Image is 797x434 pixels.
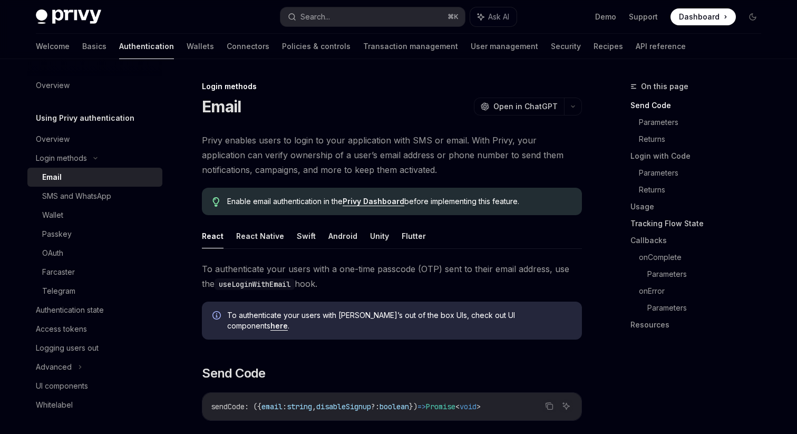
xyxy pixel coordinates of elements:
div: OAuth [42,247,63,259]
a: Authentication state [27,301,162,320]
button: Android [328,224,357,248]
span: : [283,402,287,411]
a: Recipes [594,34,623,59]
a: Basics [82,34,106,59]
svg: Info [212,311,223,322]
a: Email [27,168,162,187]
span: Ask AI [488,12,509,22]
button: Ask AI [470,7,517,26]
span: Open in ChatGPT [493,101,558,112]
div: UI components [36,380,88,392]
a: Wallets [187,34,214,59]
div: Search... [300,11,330,23]
span: > [477,402,481,411]
a: Telegram [27,282,162,301]
div: Email [42,171,62,184]
button: Unity [370,224,389,248]
a: Overview [27,76,162,95]
div: Farcaster [42,266,75,278]
span: On this page [641,80,688,93]
div: Overview [36,79,70,92]
div: Access tokens [36,323,87,335]
h5: Using Privy authentication [36,112,134,124]
span: Send Code [202,365,266,382]
a: Transaction management [363,34,458,59]
a: Farcaster [27,263,162,282]
a: Login with Code [630,148,770,165]
a: User management [471,34,538,59]
a: Privy Dashboard [343,197,404,206]
span: email [261,402,283,411]
span: Enable email authentication in the before implementing this feature. [227,196,571,207]
span: To authenticate your users with [PERSON_NAME]’s out of the box UIs, check out UI components . [227,310,571,331]
a: Callbacks [630,232,770,249]
div: Logging users out [36,342,99,354]
a: Returns [639,181,770,198]
a: Overview [27,130,162,149]
button: Flutter [402,224,426,248]
a: Authentication [119,34,174,59]
div: Whitelabel [36,399,73,411]
span: : ({ [245,402,261,411]
h1: Email [202,97,241,116]
a: Dashboard [670,8,736,25]
span: ⌘ K [448,13,459,21]
div: Passkey [42,228,72,240]
button: React [202,224,223,248]
a: Parameters [639,114,770,131]
span: < [455,402,460,411]
span: Privy enables users to login to your application with SMS or email. With Privy, your application ... [202,133,582,177]
a: UI components [27,377,162,396]
a: Returns [639,131,770,148]
a: Logging users out [27,339,162,358]
a: OAuth [27,244,162,263]
span: Promise [426,402,455,411]
button: Ask AI [559,399,573,413]
code: useLoginWithEmail [215,278,295,290]
a: Welcome [36,34,70,59]
div: SMS and WhatsApp [42,190,111,202]
span: To authenticate your users with a one-time passcode (OTP) sent to their email address, use the hook. [202,262,582,291]
div: Advanced [36,361,72,373]
span: , [312,402,316,411]
div: Wallet [42,209,63,221]
a: API reference [636,34,686,59]
button: Toggle dark mode [744,8,761,25]
button: React Native [236,224,284,248]
a: Parameters [647,266,770,283]
a: Security [551,34,581,59]
a: Wallet [27,206,162,225]
button: Search...⌘K [280,7,465,26]
a: Usage [630,198,770,215]
a: Parameters [639,165,770,181]
a: Send Code [630,97,770,114]
span: void [460,402,477,411]
button: Open in ChatGPT [474,98,564,115]
a: here [270,321,288,331]
a: onComplete [639,249,770,266]
span: boolean [380,402,409,411]
a: Passkey [27,225,162,244]
span: disableSignup [316,402,371,411]
a: Demo [595,12,616,22]
img: dark logo [36,9,101,24]
button: Copy the contents from the code block [542,399,556,413]
a: Tracking Flow State [630,215,770,232]
div: Login methods [202,81,582,92]
span: => [417,402,426,411]
a: Support [629,12,658,22]
div: Overview [36,133,70,146]
span: string [287,402,312,411]
a: Whitelabel [27,396,162,414]
span: ?: [371,402,380,411]
a: Parameters [647,300,770,316]
span: Dashboard [679,12,720,22]
a: SMS and WhatsApp [27,187,162,206]
a: Policies & controls [282,34,351,59]
div: Authentication state [36,304,104,316]
button: Swift [297,224,316,248]
span: sendCode [211,402,245,411]
a: onError [639,283,770,300]
a: Access tokens [27,320,162,339]
div: Telegram [42,285,75,297]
